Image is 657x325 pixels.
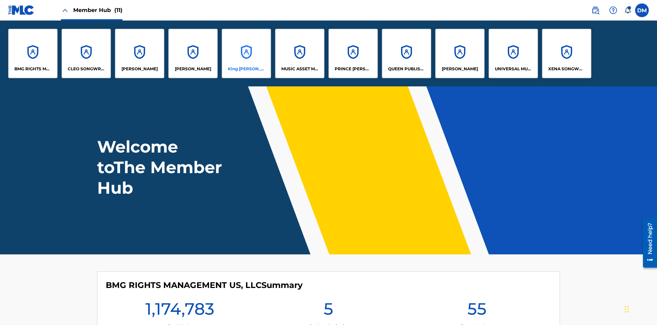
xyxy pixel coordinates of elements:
h1: 55 [467,299,487,323]
img: MLC Logo [8,5,35,15]
div: Notifications [624,7,631,14]
img: search [591,6,600,14]
a: Public Search [589,3,602,17]
p: CLEO SONGWRITER [68,66,105,72]
p: MUSIC ASSET MANAGEMENT (MAM) [281,66,319,72]
p: BMG RIGHTS MANAGEMENT US, LLC [14,66,52,72]
h1: Welcome to The Member Hub [97,136,225,198]
p: PRINCE MCTESTERSON [335,66,372,72]
div: Help [606,3,620,17]
div: User Menu [635,3,649,17]
h4: BMG RIGHTS MANAGEMENT US, LLC [106,280,302,290]
img: Close [61,6,69,14]
iframe: Chat Widget [623,292,657,325]
p: EYAMA MCSINGER [175,66,211,72]
a: Accounts[PERSON_NAME] [435,29,485,78]
h1: 1,174,783 [145,299,214,323]
a: Accounts[PERSON_NAME] [115,29,164,78]
a: AccountsKing [PERSON_NAME] [222,29,271,78]
a: AccountsUNIVERSAL MUSIC PUB GROUP [489,29,538,78]
a: AccountsCLEO SONGWRITER [62,29,111,78]
a: AccountsXENA SONGWRITER [542,29,591,78]
p: QUEEN PUBLISHA [388,66,425,72]
p: King McTesterson [228,66,265,72]
p: RONALD MCTESTERSON [442,66,478,72]
h1: 5 [324,299,333,323]
a: AccountsBMG RIGHTS MANAGEMENT US, LLC [8,29,57,78]
div: Drag [625,299,629,320]
a: AccountsQUEEN PUBLISHA [382,29,431,78]
a: Accounts[PERSON_NAME] [168,29,218,78]
p: ELVIS COSTELLO [121,66,158,72]
iframe: Resource Center [638,215,657,271]
a: AccountsMUSIC ASSET MANAGEMENT (MAM) [275,29,324,78]
span: (11) [114,7,123,13]
p: UNIVERSAL MUSIC PUB GROUP [495,66,532,72]
span: Member Hub [73,6,123,14]
a: AccountsPRINCE [PERSON_NAME] [328,29,378,78]
p: XENA SONGWRITER [548,66,585,72]
img: help [609,6,617,14]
